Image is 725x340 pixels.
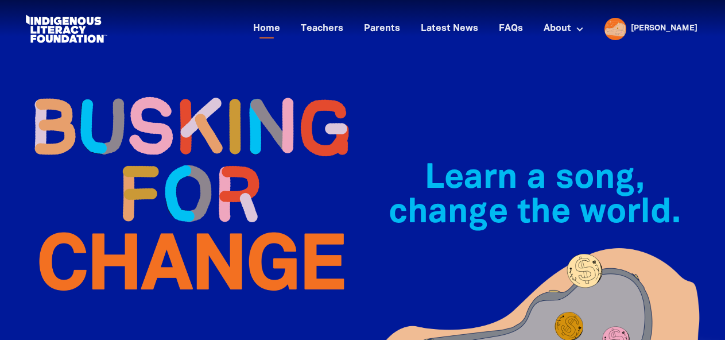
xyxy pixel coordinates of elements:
a: Parents [357,20,407,38]
a: Home [246,20,287,38]
a: Latest News [414,20,485,38]
a: About [537,20,591,38]
span: Learn a song, change the world. [389,163,681,229]
a: Teachers [294,20,350,38]
a: FAQs [492,20,530,38]
a: [PERSON_NAME] [631,25,697,33]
